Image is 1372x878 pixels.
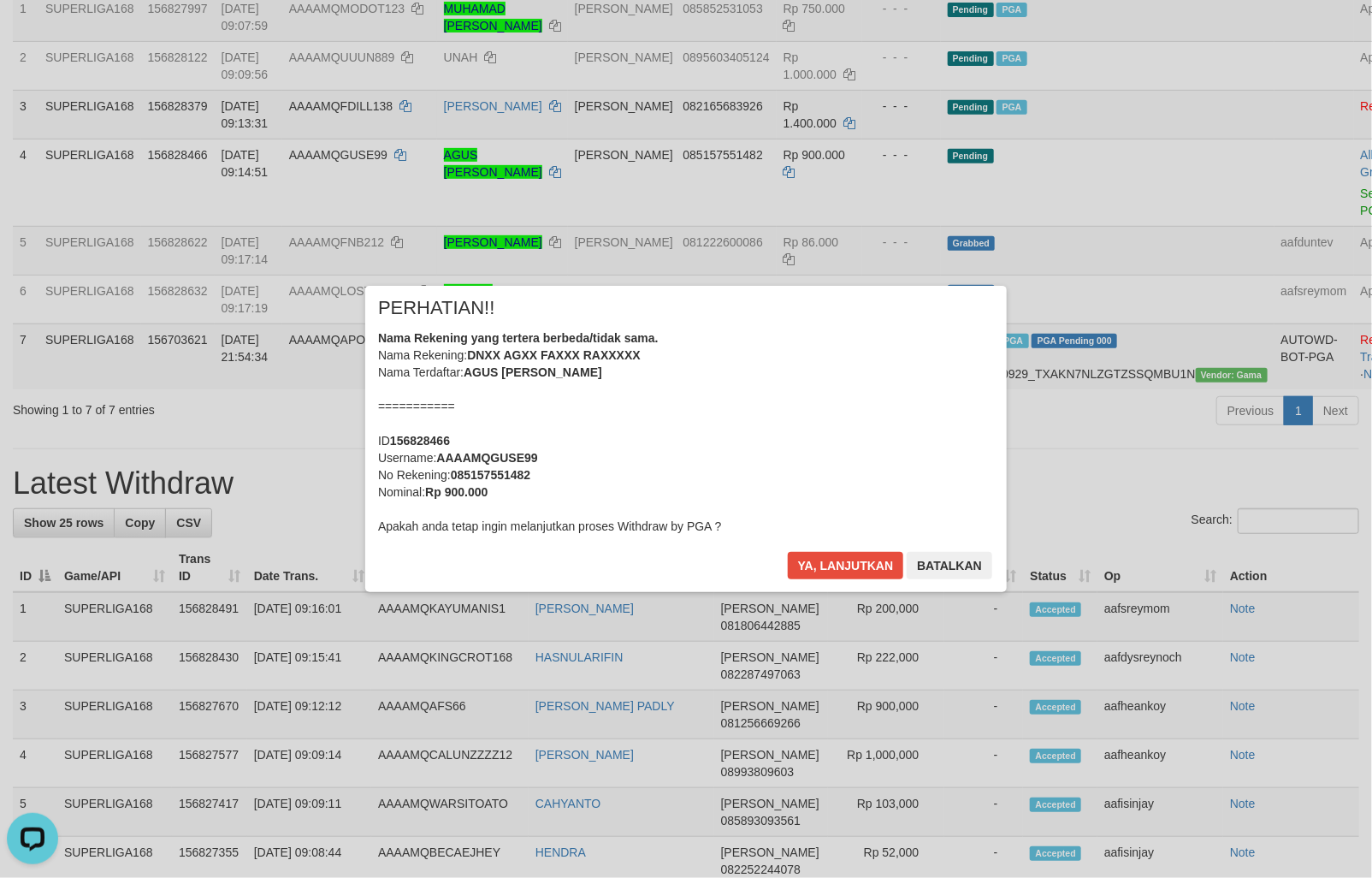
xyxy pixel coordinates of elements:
[425,485,488,499] b: Rp 900.000
[378,329,994,535] div: Nama Rekening: Nama Terdaftar: =========== ID Username: No Rekening: Nominal: Apakah anda tetap i...
[788,552,904,579] button: Ya, lanjutkan
[464,365,602,379] b: AGUS [PERSON_NAME]
[378,331,659,345] b: Nama Rekening yang tertera berbeda/tidak sama.
[7,7,58,58] button: Open LiveChat chat widget
[467,348,641,362] b: DNXX AGXX FAXXX RAXXXXX
[436,451,537,465] b: AAAAMQGUSE99
[378,300,495,317] span: PERHATIAN!!
[907,552,992,579] button: Batalkan
[390,434,450,448] b: 156828466
[451,468,530,482] b: 085157551482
